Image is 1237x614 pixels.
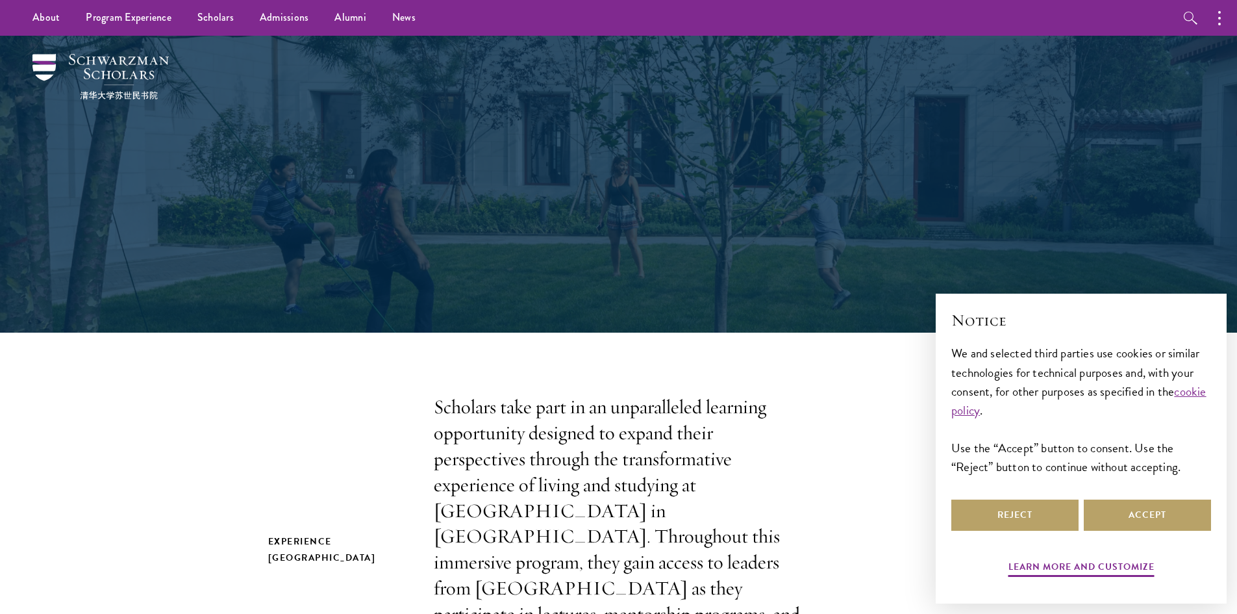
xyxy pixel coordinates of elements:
[268,533,408,566] h2: Experience [GEOGRAPHIC_DATA]
[951,309,1211,331] h2: Notice
[1084,500,1211,531] button: Accept
[951,500,1079,531] button: Reject
[951,344,1211,476] div: We and selected third parties use cookies or similar technologies for technical purposes and, wit...
[1008,559,1155,579] button: Learn more and customize
[951,382,1206,420] a: cookie policy
[32,54,169,99] img: Schwarzman Scholars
